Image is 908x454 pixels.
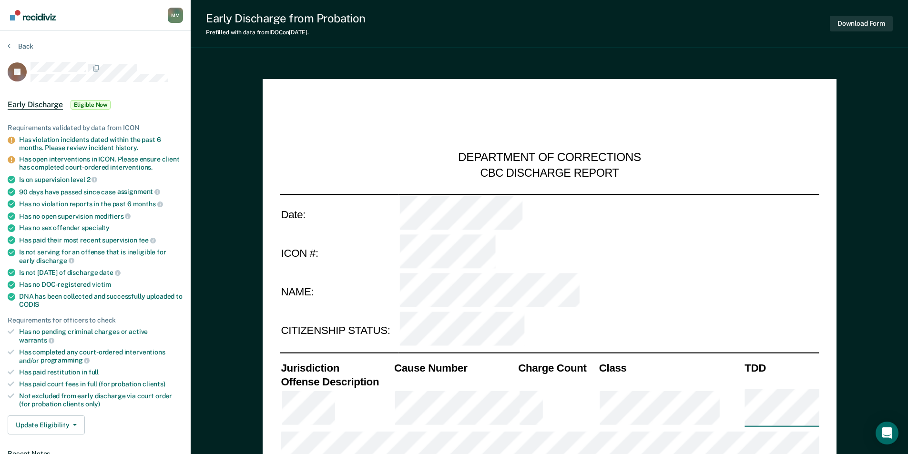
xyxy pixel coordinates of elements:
div: Requirements validated by data from ICON [8,124,183,132]
span: warrants [19,336,54,344]
span: programming [41,356,90,364]
td: ICON #: [280,233,398,272]
div: Early Discharge from Probation [206,11,366,25]
div: Has no open supervision [19,212,183,221]
span: victim [92,281,111,288]
div: Open Intercom Messenger [876,422,898,444]
div: 90 days have passed since case [19,188,183,196]
div: Has paid their most recent supervision [19,236,183,244]
span: fee [139,236,156,244]
div: Has completed any court-ordered interventions and/or [19,348,183,364]
div: Has paid restitution in [19,368,183,376]
img: Recidiviz [10,10,56,20]
div: DNA has been collected and successfully uploaded to [19,293,183,309]
span: 2 [87,176,98,183]
button: Profile dropdown button [168,8,183,23]
div: Is not serving for an offense that is ineligible for early [19,248,183,264]
div: M M [168,8,183,23]
div: Has no violation reports in the past 6 [19,200,183,208]
div: CBC DISCHARGE REPORT [480,166,619,180]
span: date [99,269,120,276]
th: Charge Count [517,361,598,374]
td: Date: [280,194,398,233]
div: DEPARTMENT OF CORRECTIONS [458,151,641,166]
th: Class [598,361,743,374]
span: discharge [36,257,74,264]
span: clients) [143,380,165,388]
th: TDD [744,361,819,374]
div: Not excluded from early discharge via court order (for probation clients [19,392,183,408]
button: Back [8,42,33,50]
div: Has paid court fees in full (for probation [19,380,183,388]
span: full [89,368,99,376]
span: CODIS [19,301,39,308]
th: Jurisdiction [280,361,393,374]
div: Requirements for officers to check [8,316,183,324]
span: Eligible Now [71,100,111,110]
button: Download Form [830,16,893,31]
th: Offense Description [280,374,393,388]
span: months [133,200,163,208]
span: assignment [117,188,160,195]
div: Has violation incidents dated within the past 6 months. Please review incident history. [19,136,183,152]
div: Prefilled with data from IDOC on [DATE] . [206,29,366,36]
span: Early Discharge [8,100,63,110]
div: Is not [DATE] of discharge [19,268,183,277]
div: Is on supervision level [19,175,183,184]
td: NAME: [280,272,398,312]
div: Has open interventions in ICON. Please ensure client has completed court-ordered interventions. [19,155,183,172]
div: Has no DOC-registered [19,281,183,289]
td: CITIZENSHIP STATUS: [280,312,398,351]
span: specialty [82,224,110,232]
div: Has no sex offender [19,224,183,232]
span: modifiers [94,212,131,220]
span: only) [85,400,100,408]
button: Update Eligibility [8,415,85,434]
div: Has no pending criminal charges or active [19,328,183,344]
th: Cause Number [393,361,517,374]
